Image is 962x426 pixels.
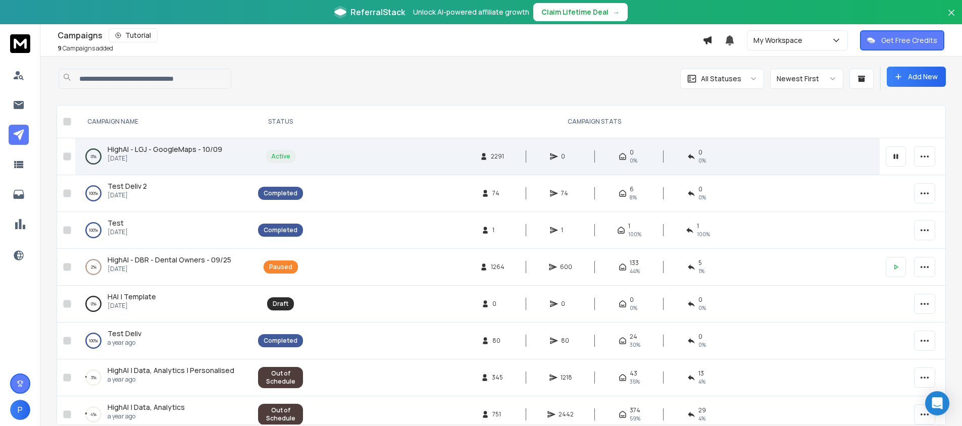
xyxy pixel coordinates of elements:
div: Active [271,152,290,161]
p: 0 % [91,299,96,309]
span: 600 [560,263,572,271]
a: Test Deliv [108,329,141,339]
div: Paused [269,263,292,271]
p: Campaigns added [58,44,113,52]
span: 0 [698,296,702,304]
span: 9 [58,44,62,52]
span: 0 [698,185,702,193]
span: 4 % [698,414,705,422]
a: Test [108,218,124,228]
span: 35 % [630,378,640,386]
span: 29 [698,406,706,414]
div: Completed [264,337,297,345]
span: 1 % [698,267,704,275]
p: [DATE] [108,154,222,163]
p: 100 % [89,336,98,346]
span: 0 [561,300,571,308]
span: 1264 [491,263,504,271]
span: 24 [630,333,637,341]
p: a year ago [108,412,185,420]
span: 44 % [630,267,640,275]
td: 3%HighAI | Data, Analytics | Personaliseda year ago [75,359,252,396]
div: Completed [264,189,297,197]
a: HighAI | Data, Analytics | Personalised [108,365,234,376]
th: STATUS [252,105,309,138]
p: Unlock AI-powered affiliate growth [413,7,529,17]
button: Tutorial [109,28,158,42]
span: 1 [697,222,699,230]
span: 6 [630,185,634,193]
span: 133 [630,259,639,267]
p: 100 % [89,225,98,235]
p: a year ago [108,339,141,347]
span: 1 [628,222,630,230]
span: 0% [630,304,637,312]
span: 0 [698,148,702,156]
span: 80 [561,337,571,345]
span: 0 [561,152,571,161]
span: 43 [630,369,637,378]
th: CAMPAIGN STATS [309,105,880,138]
td: 100%Test Deliva year ago [75,323,252,359]
span: 59 % [630,414,640,422]
td: 100%Test[DATE] [75,212,252,249]
a: HAI | Template [108,292,156,302]
span: 74 [561,189,571,197]
span: 0% [698,156,706,165]
span: 100 % [628,230,641,238]
p: 100 % [89,188,98,198]
p: [DATE] [108,191,147,199]
div: Completed [264,226,297,234]
p: Get Free Credits [881,35,937,45]
div: Draft [273,300,288,308]
span: 100 % [697,230,710,238]
span: HighAI | Data, Analytics | Personalised [108,365,234,375]
button: P [10,400,30,420]
span: 8 % [630,193,637,201]
button: Newest First [770,69,843,89]
span: HighAI | Data, Analytics [108,402,185,412]
span: 374 [630,406,640,414]
span: 751 [492,410,502,418]
span: 80 [492,337,502,345]
span: 0% [630,156,637,165]
td: 100%Test Deliv 2[DATE] [75,175,252,212]
span: 30 % [630,341,640,349]
button: Claim Lifetime Deal→ [533,3,628,21]
span: 0 [492,300,502,308]
span: 0 [630,296,634,304]
div: Out of Schedule [264,369,297,386]
span: 345 [492,374,503,382]
button: Add New [887,67,946,87]
a: HighAI | Data, Analytics [108,402,185,412]
div: Out of Schedule [264,406,297,422]
p: [DATE] [108,228,128,236]
p: 0 % [91,151,96,162]
span: 2442 [559,410,574,418]
span: 0 [698,333,702,341]
div: Campaigns [58,28,702,42]
button: Get Free Credits [860,30,944,50]
span: 2291 [491,152,504,161]
span: 5 [698,259,702,267]
p: 3 % [91,372,96,383]
span: 1 [561,226,571,234]
p: All Statuses [701,74,741,84]
span: 0 % [698,193,706,201]
span: 0 % [698,341,706,349]
span: Test Deliv 2 [108,181,147,191]
p: 4 % [90,409,96,419]
td: 0%HighAI - LGJ - GoogleMaps - 10/09[DATE] [75,138,252,175]
p: [DATE] [108,265,231,273]
button: Close banner [945,6,958,30]
a: HighAI - DBR - Dental Owners - 09/25 [108,255,231,265]
p: a year ago [108,376,234,384]
td: 0%HAI | Template[DATE] [75,286,252,323]
span: 1 [492,226,502,234]
span: 13 [698,369,704,378]
p: [DATE] [108,302,156,310]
